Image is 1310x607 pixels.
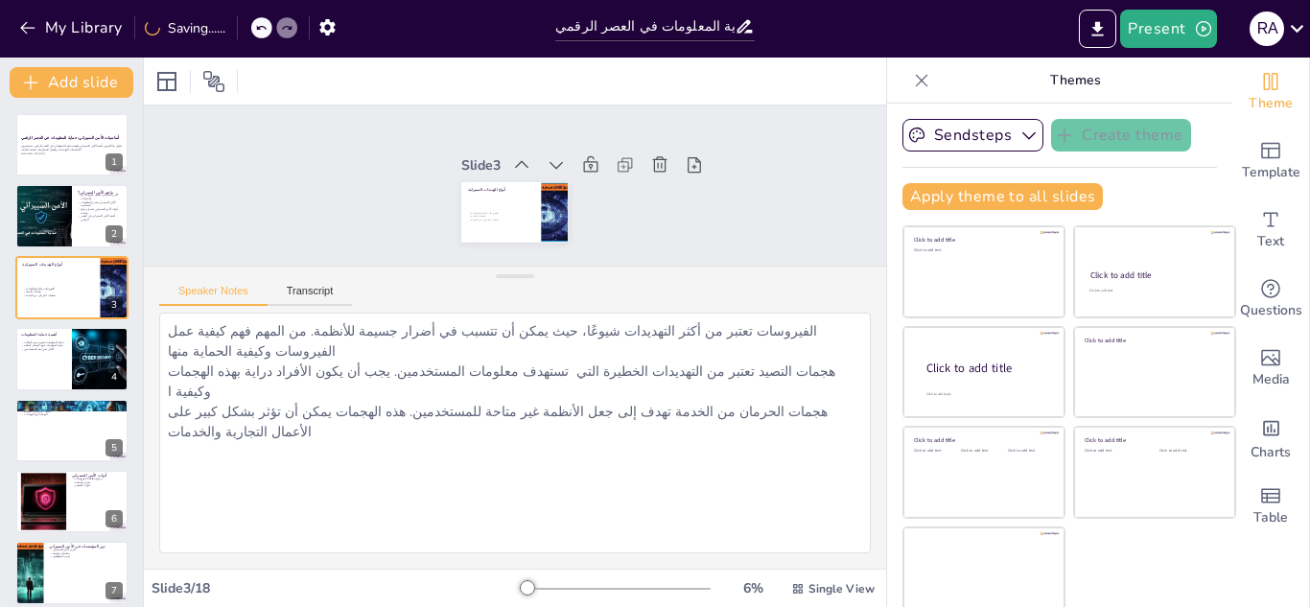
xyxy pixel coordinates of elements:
[914,236,1051,244] div: Click to add title
[49,549,123,552] p: تعزيز الأمن السيبراني
[105,296,123,314] div: 3
[105,368,123,385] div: 4
[49,555,123,559] p: تدريب الموظفين
[1085,336,1222,343] div: Click to add title
[14,12,130,43] button: My Library
[1232,265,1309,334] div: Get real-time input from your audience
[1232,196,1309,265] div: Add text boxes
[15,327,129,390] div: 4
[23,293,119,297] p: هجمات الحرمان من الخدمة
[105,439,123,456] div: 5
[1232,472,1309,541] div: Add a table
[78,189,123,195] p: ما هو الأمن السيبراني؟
[23,287,119,291] p: الفيروسات والبرامج الضارة
[105,153,123,171] div: 1
[21,412,123,416] p: التوعية حول التهديدات
[555,12,735,40] input: Insert title
[72,484,123,488] p: أدوات التشفير
[1090,269,1218,281] div: Click to add title
[15,541,129,604] div: 7
[1085,449,1145,454] div: Click to add text
[21,145,123,152] p: يتناول هذا العرض أهمية الأمن السيبراني وكيفية حماية المعلومات في العصر الرقمي. سنستعرض الأساسيات،...
[1232,127,1309,196] div: Add ready made slides
[914,248,1051,253] div: Click to add text
[15,256,129,319] div: 3
[1085,436,1222,444] div: Click to add title
[10,67,133,98] button: Add slide
[21,406,123,409] p: استخدام كلمات مرور قوية
[22,261,119,267] p: أنواع التهديدات السيبرانية
[1120,10,1216,48] button: Present
[914,449,957,454] div: Click to add text
[1253,507,1288,528] span: Table
[72,477,123,480] p: برامج مكافحة الفيروسات
[21,340,66,344] p: حماية المعلومات تضمن سرية البيانات
[902,183,1103,210] button: Apply theme to all slides
[202,70,225,93] span: Position
[105,225,123,243] div: 2
[21,409,123,413] p: تحديث البرمجيات بانتظام
[23,291,119,294] p: هجمات التصيد
[49,551,123,555] p: سياسات واضحة
[456,178,526,242] p: هجمات الحرمان من الخدمة
[159,313,871,554] textarea: الفيروسات تعتبر من أكثر التهديدات شيوعًا، حيث يمكن أن تتسبب في أضرار جسيمة للأنظمة. من المهم فهم ...
[21,136,119,141] strong: أساسيات الأمن السيبراني: حماية المعلومات في العصر الرقمي
[105,582,123,599] div: 7
[21,332,66,338] p: أهمية حماية المعلومات
[72,480,123,484] p: جدران الحماية
[461,174,531,237] p: الفيروسات والبرامج الضارة
[937,58,1213,104] p: Themes
[78,214,123,221] p: أهمية الأمن السيبراني في العصر الرقمي
[1250,10,1284,48] button: R A
[78,200,123,207] p: الأمن السيبراني يحمي المعلومات الحساسة
[483,128,525,168] div: Slide 3
[926,361,1049,377] div: Click to add title
[152,66,182,97] div: Layout
[1159,449,1220,454] div: Click to add text
[15,113,129,176] div: 1
[476,155,547,220] p: أنواع التهديدات السيبرانية
[21,152,123,155] p: Generated with [URL]
[15,470,129,533] div: 6
[1257,231,1284,252] span: Text
[902,119,1043,152] button: Sendsteps
[1249,93,1293,114] span: Theme
[1232,403,1309,472] div: Add charts and graphs
[268,285,353,306] button: Transcript
[15,184,129,247] div: 2
[1250,12,1284,46] div: R A
[1232,334,1309,403] div: Add images, graphics, shapes or video
[105,510,123,527] div: 6
[458,176,528,240] p: هجمات التصيد
[1008,449,1051,454] div: Click to add text
[1232,58,1309,127] div: Change the overall theme
[21,344,66,348] p: حماية المعلومات تمنع الخسائر المالية
[21,401,123,407] p: أفضل الممارسات للأمن السيبراني
[15,399,129,462] div: 5
[914,436,1051,444] div: Click to add title
[1089,289,1217,293] div: Click to add text
[1051,119,1191,152] button: Create theme
[1242,162,1300,183] span: Template
[1251,442,1291,463] span: Charts
[72,473,123,479] p: أدوات الأمن السيبراني
[21,348,66,352] p: الأمان يعزز ثقة المستخدمين
[926,392,1047,397] div: Click to add body
[159,285,268,306] button: Speaker Notes
[152,579,526,597] div: Slide 3 / 18
[49,544,123,549] p: دور المؤسسات في الأمن السيبراني
[730,579,776,597] div: 6 %
[145,19,225,37] div: Saving......
[1252,369,1290,390] span: Media
[961,449,1004,454] div: Click to add text
[808,581,875,596] span: Single View
[1079,10,1116,48] button: Export to PowerPoint
[78,207,123,214] p: أدوات الأمن السيبراني تشمل برامج متعددة
[1240,300,1302,321] span: Questions
[78,193,123,199] p: الأمن السيبراني يشمل مجموعة من الإجراءات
